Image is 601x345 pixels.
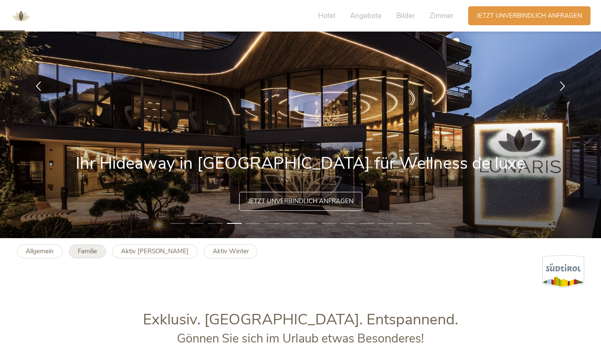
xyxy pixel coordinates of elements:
b: Aktiv Winter [213,247,249,255]
img: AMONTI & LUNARIS Wellnessresort [8,3,34,29]
b: Allgemein [26,247,54,255]
span: Hotel [318,11,335,21]
a: Aktiv [PERSON_NAME] [112,244,198,258]
span: Angebote [350,11,382,21]
img: Südtirol [542,255,584,288]
a: Allgemein [17,244,63,258]
span: Jetzt unverbindlich anfragen [248,197,353,206]
span: Jetzt unverbindlich anfragen [477,11,582,20]
a: Familie [69,244,106,258]
span: Exklusiv. [GEOGRAPHIC_DATA]. Entspannend. [143,309,458,330]
span: Zimmer [430,11,453,21]
a: Aktiv Winter [204,244,258,258]
b: Aktiv [PERSON_NAME] [121,247,189,255]
span: Bilder [396,11,415,21]
a: AMONTI & LUNARIS Wellnessresort [8,13,34,19]
b: Familie [78,247,97,255]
